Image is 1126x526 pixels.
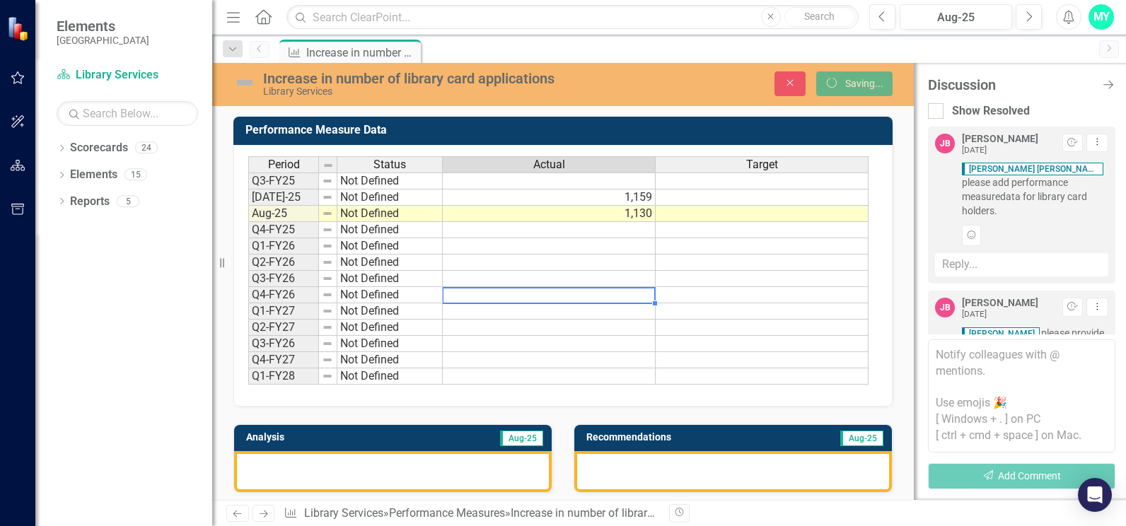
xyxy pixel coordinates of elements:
[70,167,117,183] a: Elements
[248,368,319,385] td: Q1-FY28
[304,506,383,520] a: Library Services
[533,158,565,171] span: Actual
[337,352,443,368] td: Not Defined
[816,71,893,96] button: Saving...
[935,253,1108,276] div: Reply...
[337,368,443,385] td: Not Defined
[322,305,333,317] img: 8DAGhfEEPCf229AAAAAElFTkSuQmCC
[246,432,384,443] h3: Analysis
[337,336,443,352] td: Not Defined
[248,222,319,238] td: Q4-FY25
[248,320,319,336] td: Q2-FY27
[57,67,198,83] a: Library Services
[928,463,1115,489] button: Add Comment
[373,158,406,171] span: Status
[337,287,443,303] td: Not Defined
[124,169,147,181] div: 15
[322,354,333,366] img: 8DAGhfEEPCf229AAAAAElFTkSuQmCC
[804,11,835,22] span: Search
[337,222,443,238] td: Not Defined
[70,194,110,210] a: Reports
[263,71,593,86] div: Increase in number of library card applications
[962,163,1103,175] span: [PERSON_NAME] [PERSON_NAME]
[443,189,656,206] td: 1,159
[322,257,333,268] img: 8DAGhfEEPCf229AAAAAElFTkSuQmCC
[337,238,443,255] td: Not Defined
[233,71,256,94] img: Not Defined
[135,142,158,154] div: 24
[322,208,333,219] img: 8DAGhfEEPCf229AAAAAElFTkSuQmCC
[263,86,593,97] div: Library Services
[322,289,333,300] img: 8DAGhfEEPCf229AAAAAElFTkSuQmCC
[322,273,333,284] img: 8DAGhfEEPCf229AAAAAElFTkSuQmCC
[70,140,128,156] a: Scorecards
[337,320,443,336] td: Not Defined
[389,506,505,520] a: Performance Measures
[306,44,417,62] div: Increase in number of library card applications
[322,175,333,187] img: 8DAGhfEEPCf229AAAAAElFTkSuQmCC
[337,173,443,189] td: Not Defined
[962,145,987,155] small: [DATE]
[322,338,333,349] img: 8DAGhfEEPCf229AAAAAElFTkSuQmCC
[962,161,1108,218] span: please add performance measuredata for library card holders.
[248,206,319,222] td: Aug-25
[7,16,32,41] img: ClearPoint Strategy
[248,336,319,352] td: Q3-FY26
[900,4,1012,30] button: Aug-25
[784,7,855,27] button: Search
[962,327,1040,340] span: [PERSON_NAME]
[322,370,333,382] img: 8DAGhfEEPCf229AAAAAElFTkSuQmCC
[245,124,886,136] h3: Performance Measure Data
[840,431,883,446] span: Aug-25
[952,103,1030,119] div: Show Resolved
[337,303,443,320] td: Not Defined
[962,134,1038,144] div: [PERSON_NAME]
[268,158,300,171] span: Period
[248,352,319,368] td: Q4-FY27
[248,303,319,320] td: Q1-FY27
[248,271,319,287] td: Q3-FY26
[57,101,198,126] input: Search Below...
[500,431,543,446] span: Aug-25
[443,206,656,222] td: 1,130
[337,255,443,271] td: Not Defined
[586,432,782,443] h3: Recommendations
[248,173,319,189] td: Q3-FY25
[337,206,443,222] td: Not Defined
[1089,4,1114,30] button: MY
[322,192,333,203] img: 8DAGhfEEPCf229AAAAAElFTkSuQmCC
[248,287,319,303] td: Q4-FY26
[1078,478,1112,512] div: Open Intercom Messenger
[337,189,443,206] td: Not Defined
[322,322,333,333] img: 8DAGhfEEPCf229AAAAAElFTkSuQmCC
[962,309,987,319] small: [DATE]
[905,9,1007,26] div: Aug-25
[746,158,778,171] span: Target
[962,326,1108,368] span: please provide analysis and recommendations for this perfomance measure.
[248,255,319,271] td: Q2-FY26
[337,271,443,287] td: Not Defined
[57,18,149,35] span: Elements
[117,195,139,207] div: 5
[928,77,1094,93] div: Discussion
[284,505,658,522] div: » »
[322,240,333,252] img: 8DAGhfEEPCf229AAAAAElFTkSuQmCC
[935,298,955,317] div: JB
[322,224,333,235] img: 8DAGhfEEPCf229AAAAAElFTkSuQmCC
[248,238,319,255] td: Q1-FY26
[935,134,955,153] div: JB
[57,35,149,46] small: [GEOGRAPHIC_DATA]
[962,298,1038,308] div: [PERSON_NAME]
[511,506,742,520] div: Increase in number of library card applications
[248,189,319,206] td: [DATE]-25
[286,5,859,30] input: Search ClearPoint...
[323,160,334,171] img: 8DAGhfEEPCf229AAAAAElFTkSuQmCC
